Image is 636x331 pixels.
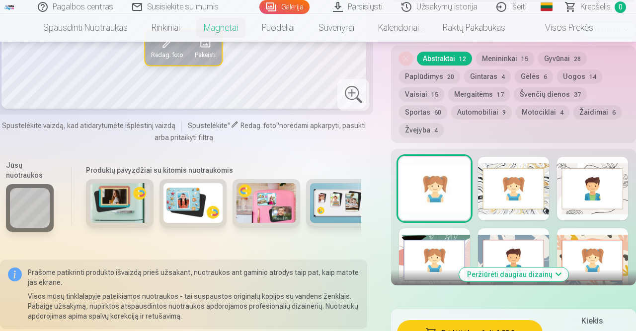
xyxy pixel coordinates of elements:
button: Automobiliai9 [451,105,512,119]
span: 6 [612,109,616,116]
span: Krepšelis [580,1,611,13]
span: " [276,122,279,130]
h5: Kiekis [581,315,603,327]
button: Menininkai15 [476,52,534,66]
h6: Jūsų nuotraukos [6,160,58,180]
a: Magnetai [192,14,250,42]
span: 20 [447,73,454,80]
span: Redag. foto [240,122,276,130]
button: Redag. foto [146,30,189,66]
span: 15 [431,91,438,98]
span: 17 [497,91,504,98]
span: 4 [560,109,563,116]
a: Rinkiniai [140,14,192,42]
button: Peržiūrėti daugiau dizainų [459,267,568,281]
img: /fa5 [4,4,15,10]
button: Mergaitėms17 [448,87,510,101]
button: Uogos14 [557,69,602,83]
span: Redag. foto [152,52,183,60]
button: Motociklai4 [516,105,569,119]
span: " [228,122,231,130]
span: 4 [434,127,438,134]
button: Pakeisti [189,30,222,66]
span: 6 [544,73,547,80]
button: Paplūdimys20 [399,69,460,83]
span: 0 [615,1,626,13]
h6: Produktų pavyzdžiai su kitomis nuotraukomis [82,165,361,175]
a: Puodeliai [250,14,307,42]
button: Gyvūnai28 [538,52,587,66]
a: Spausdinti nuotraukas [31,14,140,42]
p: Prašome patikrinti produkto išvaizdą prieš užsakant, nuotraukos ant gaminio atrodys taip pat, kai... [28,267,359,287]
span: Spustelėkite vaizdą, kad atidarytumėte išplėstinį vaizdą [2,121,175,131]
span: 15 [521,56,528,63]
span: 60 [434,109,441,116]
span: 28 [574,56,581,63]
button: Vaisiai15 [399,87,444,101]
button: Gėlės6 [515,69,553,83]
button: Abstraktai12 [417,52,472,66]
a: Visos prekės [517,14,605,42]
a: Kalendoriai [366,14,431,42]
span: Spustelėkite [188,122,228,130]
p: Visos mūsų tinklalapyje pateikiamos nuotraukos - tai suspaustos originalų kopijos su vandens ženk... [28,291,359,321]
a: Raktų pakabukas [431,14,517,42]
button: Sportas60 [399,105,447,119]
button: Gintaras4 [464,69,511,83]
button: Žaidimai6 [573,105,622,119]
button: Žvejyba4 [399,123,444,137]
span: 37 [574,91,581,98]
a: Suvenyrai [307,14,366,42]
span: 12 [459,56,466,63]
span: Pakeisti [195,52,216,60]
span: 9 [502,109,506,116]
button: Švenčių dienos37 [514,87,587,101]
span: 4 [501,73,505,80]
span: 14 [589,73,596,80]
